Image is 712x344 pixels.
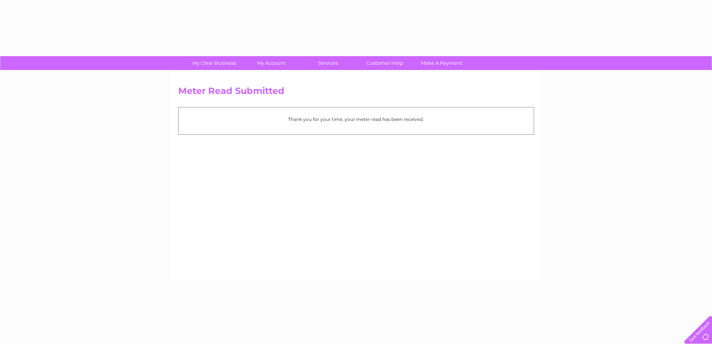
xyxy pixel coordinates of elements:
[411,56,472,70] a: Make A Payment
[178,86,534,100] h2: Meter Read Submitted
[184,56,245,70] a: My Clear Business
[354,56,416,70] a: Customer Help
[182,116,530,123] p: Thank you for your time, your meter read has been received.
[240,56,302,70] a: My Account
[297,56,359,70] a: Services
